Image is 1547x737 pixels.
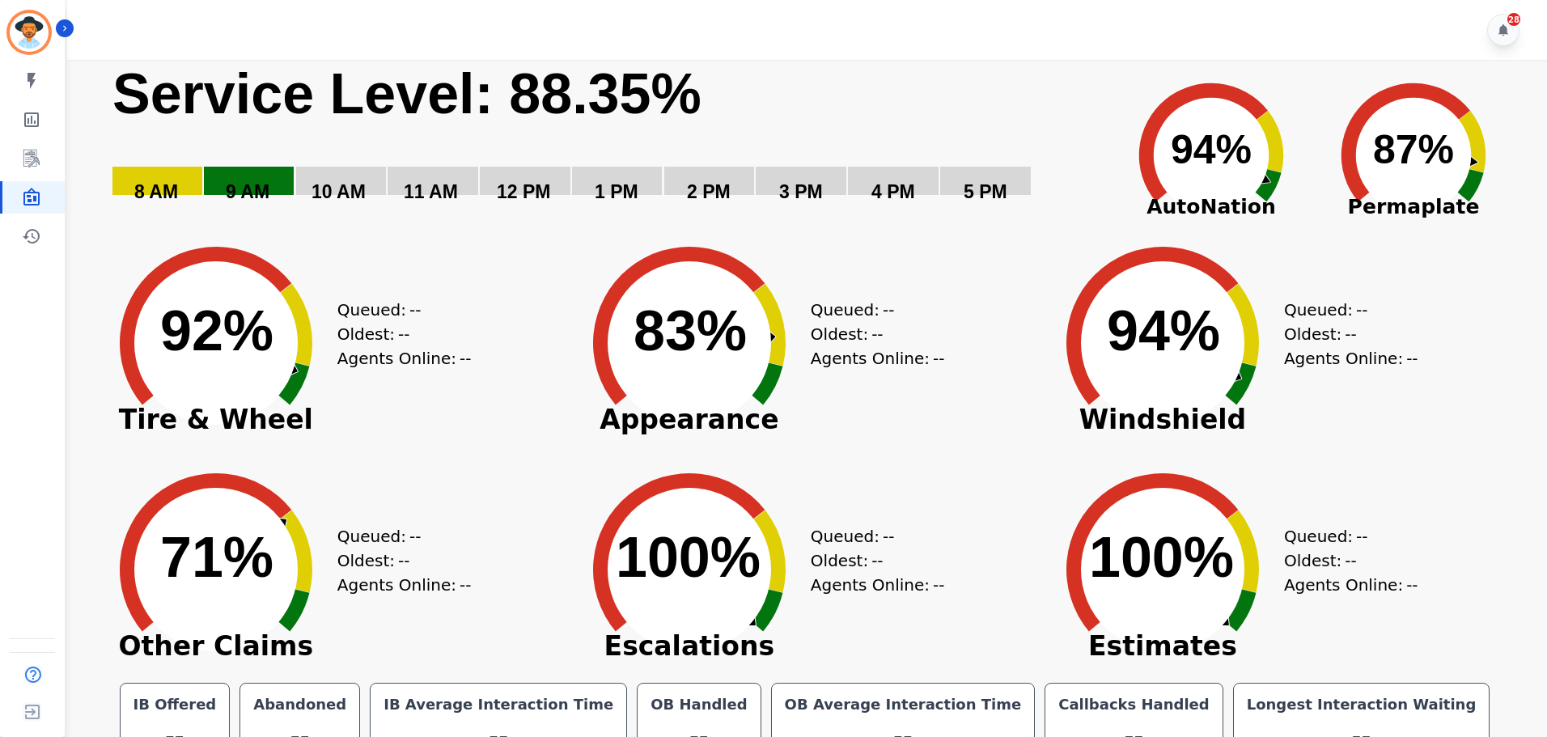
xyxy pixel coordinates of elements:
text: 71% [160,526,273,589]
span: Appearance [568,412,811,428]
text: 92% [160,299,273,362]
text: 5 PM [964,181,1007,202]
span: -- [933,573,944,597]
div: Queued: [811,524,932,549]
div: Queued: [1284,298,1405,322]
div: Agents Online: [337,573,475,597]
span: -- [1406,346,1418,371]
text: 94% [1171,127,1252,172]
span: -- [460,573,471,597]
text: 2 PM [687,181,731,202]
div: Queued: [337,298,459,322]
div: Callbacks Handled [1055,693,1213,716]
div: OB Average Interaction Time [782,693,1025,716]
span: -- [398,322,409,346]
span: Escalations [568,638,811,654]
text: 11 AM [404,181,458,202]
div: Abandoned [250,693,350,716]
div: Oldest: [1284,322,1405,346]
div: Queued: [811,298,932,322]
div: Agents Online: [811,346,948,371]
span: -- [1356,524,1367,549]
span: -- [398,549,409,573]
text: 3 PM [779,181,823,202]
span: -- [1406,573,1418,597]
text: 1 PM [595,181,638,202]
text: 8 AM [134,181,178,202]
div: 28 [1507,13,1520,26]
span: Permaplate [1312,192,1515,222]
div: Oldest: [337,322,459,346]
span: -- [933,346,944,371]
span: Estimates [1041,638,1284,654]
text: 12 PM [497,181,550,202]
div: Agents Online: [811,573,948,597]
div: Agents Online: [337,346,475,371]
div: Oldest: [337,549,459,573]
span: Windshield [1041,412,1284,428]
span: -- [1356,298,1367,322]
div: OB Handled [647,693,750,716]
text: Service Level: 88.35% [112,62,701,125]
svg: Service Level: 0% [111,60,1107,226]
span: -- [883,524,894,549]
div: Agents Online: [1284,573,1422,597]
span: -- [871,322,883,346]
div: Oldest: [811,549,932,573]
div: Longest Interaction Waiting [1244,693,1480,716]
img: Bordered avatar [10,13,49,52]
div: Queued: [1284,524,1405,549]
span: -- [460,346,471,371]
div: Agents Online: [1284,346,1422,371]
text: 10 AM [312,181,366,202]
div: IB Offered [130,693,220,716]
text: 9 AM [226,181,269,202]
span: -- [409,524,421,549]
div: IB Average Interaction Time [380,693,617,716]
text: 100% [616,526,761,589]
span: -- [409,298,421,322]
text: 94% [1107,299,1220,362]
span: -- [1345,322,1356,346]
span: AutoNation [1110,192,1312,222]
text: 100% [1089,526,1234,589]
span: -- [871,549,883,573]
span: Tire & Wheel [95,412,337,428]
text: 87% [1373,127,1454,172]
div: Oldest: [811,322,932,346]
span: Other Claims [95,638,337,654]
text: 4 PM [871,181,915,202]
span: -- [1345,549,1356,573]
span: -- [883,298,894,322]
text: 83% [634,299,747,362]
div: Queued: [337,524,459,549]
div: Oldest: [1284,549,1405,573]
